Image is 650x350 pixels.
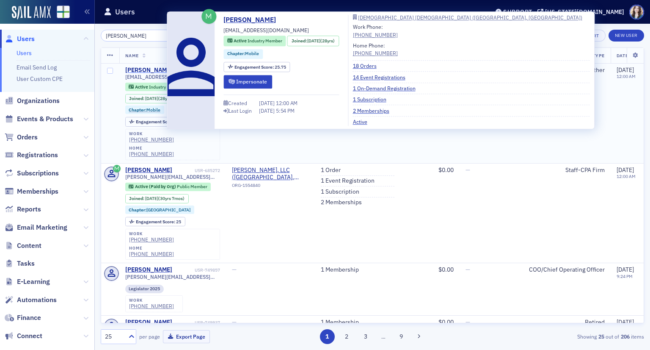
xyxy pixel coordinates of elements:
[597,333,606,340] strong: 25
[135,183,177,189] span: Active (Paid by Org)
[227,38,282,44] a: Active Industry Member
[125,194,189,203] div: Joined: 1995-02-22 00:00:00
[353,62,383,69] a: 18 Orders
[321,167,341,174] a: 1 Order
[135,84,149,90] span: Active
[125,67,172,74] div: [PERSON_NAME]
[232,266,237,273] span: —
[353,23,398,39] div: Work Phone:
[394,329,409,344] button: 9
[129,136,174,143] a: [PHONE_NUMBER]
[525,167,605,174] div: Staff-CPA Firm
[129,303,174,309] a: [PHONE_NUMBER]
[125,285,164,293] div: Legislator 2025
[5,114,73,124] a: Events & Products
[5,205,41,214] a: Reports
[129,207,146,213] span: Chapter :
[129,146,174,151] div: home
[276,108,294,114] span: 5:54 PM
[125,74,211,80] span: [EMAIL_ADDRESS][DOMAIN_NAME]
[125,183,211,191] div: Active (Paid by Org): Active (Paid by Org): Public Member
[276,100,297,106] span: 12:00 AM
[136,219,181,224] div: 25
[174,320,220,325] div: USR-749937
[465,166,470,174] span: —
[129,251,174,257] a: [PHONE_NUMBER]
[17,331,42,341] span: Connect
[5,241,41,250] a: Content
[145,195,158,201] span: [DATE]
[617,53,650,58] span: Date Created
[129,298,174,303] div: work
[17,259,35,268] span: Tasks
[223,75,272,88] button: Impersonate
[129,231,174,236] div: work
[129,96,145,101] span: Joined :
[234,65,286,69] div: 25.75
[125,274,220,280] span: [PERSON_NAME][EMAIL_ADDRESS][PERSON_NAME][DOMAIN_NAME]
[353,73,412,81] a: 14 Event Registrations
[617,173,636,179] time: 12:00 AM
[57,6,70,19] img: SailAMX
[228,101,247,106] div: Created
[227,50,259,57] a: Chapter:Mobile
[125,83,187,91] div: Active: Active: Industry Member
[232,183,309,191] div: ORG-1554840
[129,184,207,189] a: Active (Paid by Org) Public Member
[617,66,634,74] span: [DATE]
[321,319,359,326] a: 1 Membership
[438,318,454,326] span: $0.00
[17,96,60,106] span: Organizations
[17,313,41,322] span: Finance
[125,167,172,174] a: [PERSON_NAME]
[223,62,290,72] div: Engagement Score: 25.75
[320,329,335,344] button: 1
[12,6,51,19] img: SailAMX
[259,100,276,106] span: [DATE]
[229,109,252,114] div: Last Login
[17,187,58,196] span: Memberships
[125,266,172,274] a: [PERSON_NAME]
[619,333,631,340] strong: 206
[358,329,373,344] button: 3
[234,64,275,70] span: Engagement Score :
[5,223,67,232] a: Email Marketing
[136,119,187,124] div: 25.75
[17,64,57,71] a: Email Send Log
[125,117,192,126] div: Engagement Score: 25.75
[5,133,38,142] a: Orders
[136,119,176,125] span: Engagement Score :
[321,199,362,206] a: 2 Memberships
[339,329,354,344] button: 2
[259,108,276,114] span: [DATE]
[17,34,35,44] span: Users
[5,277,50,286] a: E-Learning
[51,6,70,20] a: View Homepage
[232,167,309,181] span: Warren Averett, LLC (Birmingham, AL)
[129,236,174,243] a: [PHONE_NUMBER]
[5,295,57,305] a: Automations
[321,177,375,185] a: 1 Event Registration
[307,38,335,44] div: (28yrs)
[101,30,182,42] input: Search…
[465,318,470,326] span: —
[5,96,60,106] a: Organizations
[17,241,41,250] span: Content
[353,96,393,103] a: 1 Subscription
[353,50,398,57] div: [PHONE_NUMBER]
[617,166,634,174] span: [DATE]
[125,106,165,114] div: Chapter:
[17,295,57,305] span: Automations
[125,206,195,214] div: Chapter:
[115,7,135,17] h1: Users
[17,205,41,214] span: Reports
[525,266,605,274] div: COO/Chief Operating Officer
[17,114,73,124] span: Events & Products
[129,84,183,89] a: Active Industry Member
[287,36,339,46] div: Joined: 1997-09-02 00:00:00
[17,75,63,83] a: User Custom CPE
